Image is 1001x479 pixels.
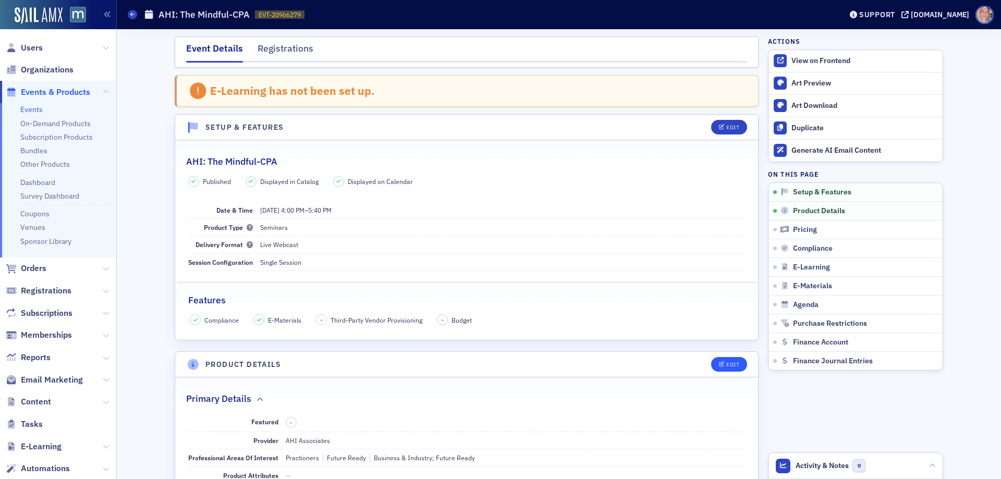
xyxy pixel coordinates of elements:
[260,206,332,214] span: –
[451,315,472,325] span: Budget
[21,441,62,452] span: E-Learning
[286,436,330,445] span: AHI Associates
[320,316,323,324] span: –
[20,237,71,246] a: Sponsor Library
[251,417,278,426] span: Featured
[70,7,86,23] img: SailAMX
[20,209,50,218] a: Coupons
[20,105,43,114] a: Events
[253,436,278,445] span: Provider
[768,117,943,139] button: Duplicate
[205,122,284,133] h4: Setup & Features
[791,101,937,110] div: Art Download
[260,240,298,249] span: Live Webcast
[711,357,747,372] button: Edit
[726,362,739,367] div: Edit
[260,206,279,214] span: [DATE]
[20,191,79,201] a: Survey Dashboard
[204,223,253,231] span: Product Type
[21,42,43,54] span: Users
[793,357,873,366] span: Finance Journal Entries
[158,8,250,21] h1: AHI: The Mindful-CPA
[975,6,994,24] span: Profile
[20,119,91,128] a: On-Demand Products
[768,139,943,162] button: Generate AI Email Content
[63,7,86,24] a: View Homepage
[323,453,366,462] div: Future Ready
[210,84,375,97] div: E-Learning has not been set up.
[186,392,251,406] h2: Primary Details
[370,453,475,462] div: Business & Industry; Future Ready
[203,177,231,186] span: Published
[21,396,51,408] span: Content
[796,460,849,471] span: Activity & Notes
[186,155,277,168] h2: AHI: The Mindful-CPA
[6,441,62,452] a: E-Learning
[260,223,288,231] span: Seminars
[260,177,319,186] span: Displayed in Catalog
[20,159,70,169] a: Other Products
[289,419,292,426] span: –
[204,315,239,325] span: Compliance
[348,177,413,186] span: Displayed on Calendar
[793,244,833,253] span: Compliance
[21,285,71,297] span: Registrations
[259,10,301,19] span: EVT-20966279
[768,36,800,46] h4: Actions
[20,178,55,187] a: Dashboard
[205,359,281,370] h4: Product Details
[20,132,93,142] a: Subscription Products
[793,263,830,272] span: E-Learning
[6,463,70,474] a: Automations
[260,258,301,266] span: Single Session
[768,94,943,117] a: Art Download
[21,263,46,274] span: Orders
[216,206,253,214] span: Date & Time
[258,42,313,61] div: Registrations
[791,56,937,66] div: View on Frontend
[6,64,74,76] a: Organizations
[6,329,72,341] a: Memberships
[15,7,63,24] img: SailAMX
[6,42,43,54] a: Users
[711,120,747,134] button: Edit
[188,293,226,307] h2: Features
[6,419,43,430] a: Tasks
[901,11,973,18] button: [DOMAIN_NAME]
[859,10,895,19] div: Support
[6,308,72,319] a: Subscriptions
[6,352,51,363] a: Reports
[793,188,851,197] span: Setup & Features
[768,72,943,94] a: Art Preview
[793,338,848,347] span: Finance Account
[6,263,46,274] a: Orders
[21,308,72,319] span: Subscriptions
[793,206,845,216] span: Product Details
[20,223,45,232] a: Venues
[21,329,72,341] span: Memberships
[188,453,278,462] span: Professional Areas Of Interest
[21,419,43,430] span: Tasks
[768,50,943,72] a: View on Frontend
[6,396,51,408] a: Content
[793,300,819,310] span: Agenda
[441,316,444,324] span: –
[188,258,253,266] span: Session Configuration
[21,64,74,76] span: Organizations
[768,169,943,179] h4: On this page
[793,319,867,328] span: Purchase Restrictions
[281,206,304,214] time: 4:00 PM
[286,453,319,462] div: Practioners
[726,125,739,130] div: Edit
[793,225,817,235] span: Pricing
[911,10,969,19] div: [DOMAIN_NAME]
[21,352,51,363] span: Reports
[793,281,832,291] span: E-Materials
[186,42,243,63] div: Event Details
[21,463,70,474] span: Automations
[6,374,83,386] a: Email Marketing
[308,206,332,214] time: 5:40 PM
[20,146,47,155] a: Bundles
[6,285,71,297] a: Registrations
